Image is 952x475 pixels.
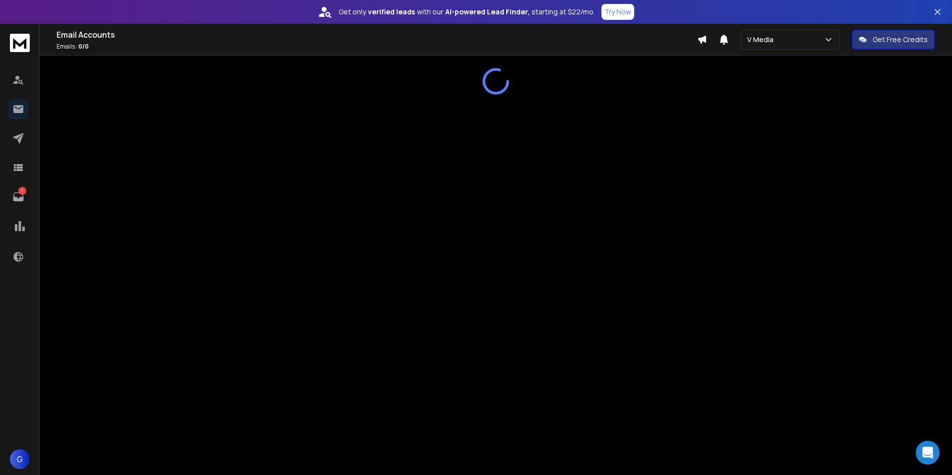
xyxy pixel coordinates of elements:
[78,42,89,51] span: 0 / 0
[339,7,594,17] p: Get only with our starting at $22/mo
[10,34,30,52] img: logo
[601,4,634,20] button: Try Now
[10,449,30,469] button: G
[8,187,28,207] a: 1
[57,29,697,41] h1: Email Accounts
[18,187,26,195] p: 1
[916,441,940,465] div: Open Intercom Messenger
[873,35,928,45] p: Get Free Credits
[57,43,697,51] p: Emails :
[747,35,777,45] p: V Media
[604,7,631,17] p: Try Now
[445,7,530,17] strong: AI-powered Lead Finder,
[368,7,415,17] strong: verified leads
[852,30,935,50] button: Get Free Credits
